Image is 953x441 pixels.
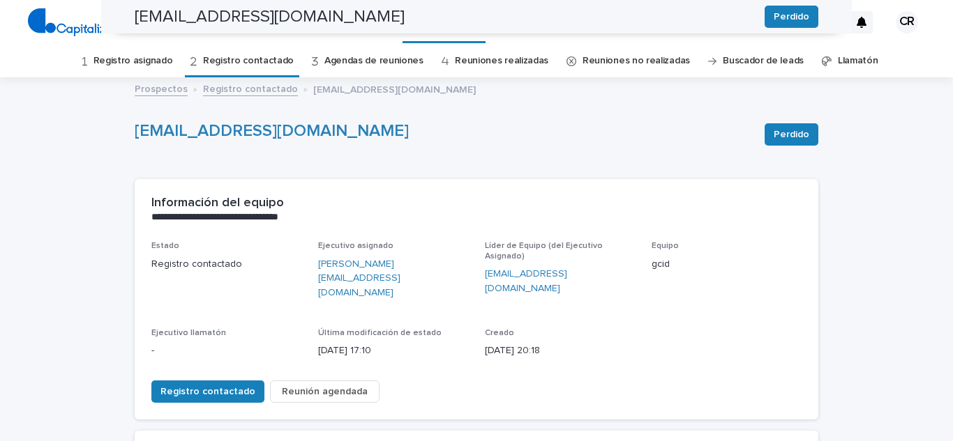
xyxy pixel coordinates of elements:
[203,56,294,65] font: Registro contactado
[485,269,567,293] font: [EMAIL_ADDRESS][DOMAIN_NAME]
[135,80,188,96] a: Prospectos
[318,346,371,355] font: [DATE] 17:10
[151,242,179,250] font: Estado
[203,80,298,96] a: Registro contactado
[583,56,690,65] font: Reuniones no realizadas
[151,346,154,355] font: -
[282,387,368,396] font: Reunión agendada
[583,45,690,77] a: Reuniones no realizadas
[774,130,809,139] font: Perdido
[93,45,173,77] a: Registro asignado
[28,8,158,36] img: 4arMvv9wSvmHTHbXwTim
[151,196,284,209] font: Información del equipo
[203,84,298,94] font: Registro contactado
[135,123,409,139] a: [EMAIL_ADDRESS][DOMAIN_NAME]
[324,45,423,77] a: Agendas de reuniones
[723,56,804,65] font: Buscador de leads
[135,84,188,94] font: Prospectos
[318,257,468,300] a: [PERSON_NAME][EMAIL_ADDRESS][DOMAIN_NAME]
[270,380,380,403] button: Reunión agendada
[485,329,514,337] font: Creado
[455,56,548,65] font: Reuniones realizadas
[324,56,423,65] font: Agendas de reuniones
[318,242,393,250] font: Ejecutivo asignado
[151,380,264,403] button: Registro contactado
[899,15,915,28] font: CR
[151,329,226,337] font: Ejecutivo llamatón
[313,85,476,95] font: [EMAIL_ADDRESS][DOMAIN_NAME]
[652,242,679,250] font: Equipo
[485,242,603,260] font: Líder de Equipo (del Ejecutivo Asignado)
[160,387,255,396] font: Registro contactado
[455,45,548,77] a: Reuniones realizadas
[838,56,878,65] font: Llamatón
[723,45,804,77] a: Buscador de leads
[318,329,442,337] font: Última modificación de estado
[203,45,294,77] a: Registro contactado
[765,123,818,146] button: Perdido
[318,259,400,298] font: [PERSON_NAME][EMAIL_ADDRESS][DOMAIN_NAME]
[485,346,540,355] font: [DATE] 20:18
[652,259,670,269] font: gcid
[485,267,635,296] a: [EMAIL_ADDRESS][DOMAIN_NAME]
[838,45,878,77] a: Llamatón
[151,259,242,269] font: Registro contactado
[93,56,173,65] font: Registro asignado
